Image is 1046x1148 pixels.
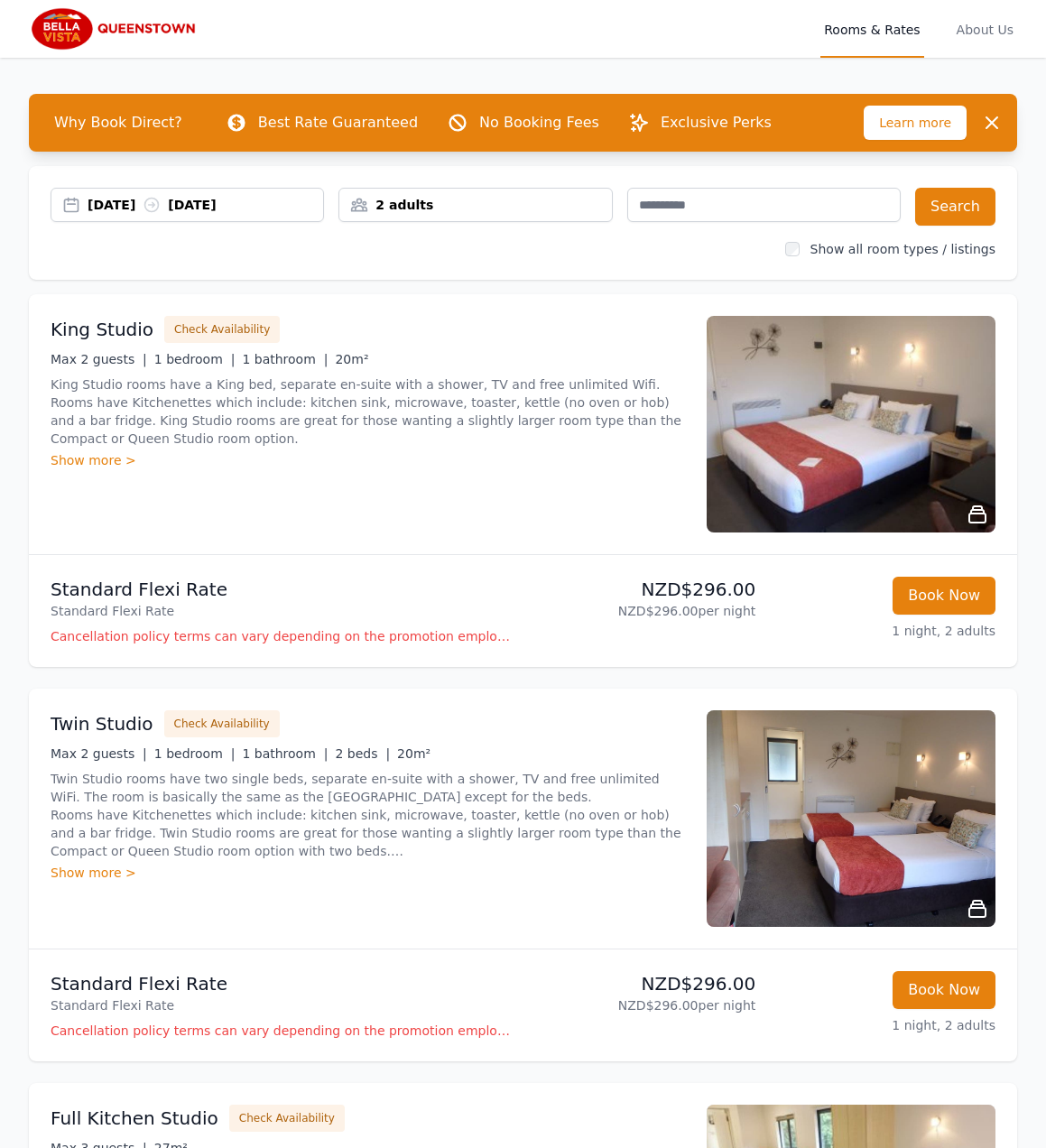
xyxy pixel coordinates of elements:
span: Learn more [864,106,967,140]
span: Why Book Direct? [40,105,197,141]
span: Max 2 guests | [51,746,147,761]
div: Show more > [51,864,685,882]
button: Search [915,188,995,226]
span: 2 beds | [335,746,390,761]
span: Max 2 guests | [51,352,147,366]
button: Check Availability [164,316,280,343]
p: Standard Flexi Rate [51,971,516,996]
div: 2 adults [339,196,611,214]
span: 1 bathroom | [242,746,328,761]
h3: King Studio [51,317,153,342]
p: NZD$296.00 [531,577,756,602]
div: Show more > [51,451,685,469]
p: No Booking Fees [479,112,599,134]
div: [DATE] [DATE] [88,196,323,214]
span: 20m² [397,746,430,761]
p: NZD$296.00 [531,971,756,996]
img: Bella Vista Queenstown [29,7,202,51]
button: Book Now [893,577,995,615]
label: Show all room types / listings [810,242,995,256]
p: Exclusive Perks [661,112,772,134]
span: 1 bedroom | [154,746,236,761]
span: 20m² [335,352,368,366]
h3: Full Kitchen Studio [51,1106,218,1131]
p: Cancellation policy terms can vary depending on the promotion employed and the time of stay of th... [51,1022,516,1040]
span: 1 bathroom | [242,352,328,366]
p: Twin Studio rooms have two single beds, separate en-suite with a shower, TV and free unlimited Wi... [51,770,685,860]
p: King Studio rooms have a King bed, separate en-suite with a shower, TV and free unlimited Wifi. R... [51,375,685,448]
button: Check Availability [229,1105,345,1132]
p: Best Rate Guaranteed [258,112,418,134]
p: Cancellation policy terms can vary depending on the promotion employed and the time of stay of th... [51,627,516,645]
button: Check Availability [164,710,280,737]
p: NZD$296.00 per night [531,602,756,620]
p: NZD$296.00 per night [531,996,756,1014]
span: 1 bedroom | [154,352,236,366]
h3: Twin Studio [51,711,153,736]
p: 1 night, 2 adults [770,622,995,640]
p: Standard Flexi Rate [51,602,516,620]
p: Standard Flexi Rate [51,996,516,1014]
p: 1 night, 2 adults [770,1016,995,1034]
p: Standard Flexi Rate [51,577,516,602]
button: Book Now [893,971,995,1009]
